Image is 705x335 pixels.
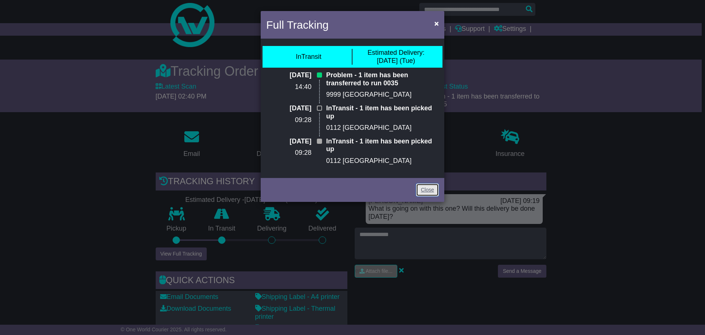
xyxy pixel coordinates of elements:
p: [DATE] [266,138,311,146]
p: [DATE] [266,71,311,79]
span: × [434,19,439,28]
p: InTransit - 1 item has been picked up [326,104,439,120]
p: 0112 [GEOGRAPHIC_DATA] [326,157,439,165]
a: Close [416,183,439,196]
p: Problem - 1 item has been transferred to run 0035 [326,71,439,87]
button: Close [431,16,442,31]
p: 09:28 [266,149,311,157]
div: [DATE] (Tue) [368,49,424,65]
div: InTransit [296,53,321,61]
p: 0112 [GEOGRAPHIC_DATA] [326,124,439,132]
p: 09:28 [266,116,311,124]
span: Estimated Delivery: [368,49,424,56]
p: InTransit - 1 item has been picked up [326,138,439,153]
h4: Full Tracking [266,17,329,33]
p: 14:40 [266,83,311,91]
p: 9999 [GEOGRAPHIC_DATA] [326,91,439,99]
p: [DATE] [266,104,311,113]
